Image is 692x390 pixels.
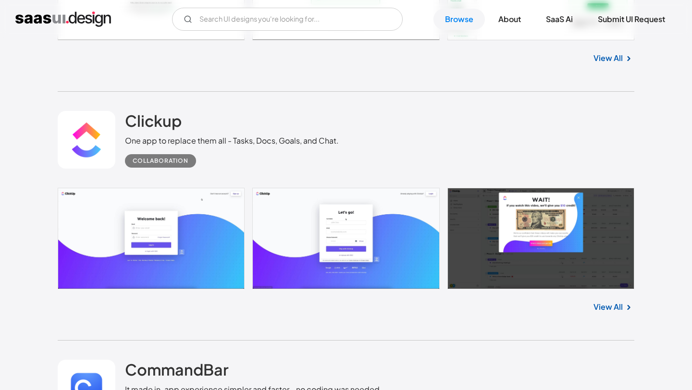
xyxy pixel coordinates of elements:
a: View All [593,301,623,313]
input: Search UI designs you're looking for... [172,8,403,31]
div: One app to replace them all - Tasks, Docs, Goals, and Chat. [125,135,339,146]
form: Email Form [172,8,403,31]
div: Collaboration [133,155,188,167]
a: Clickup [125,111,182,135]
a: Browse [433,9,485,30]
h2: Clickup [125,111,182,130]
a: home [15,12,111,27]
h2: CommandBar [125,360,229,379]
a: SaaS Ai [534,9,584,30]
a: View All [593,52,623,64]
a: Submit UI Request [586,9,677,30]
a: About [487,9,532,30]
a: CommandBar [125,360,229,384]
